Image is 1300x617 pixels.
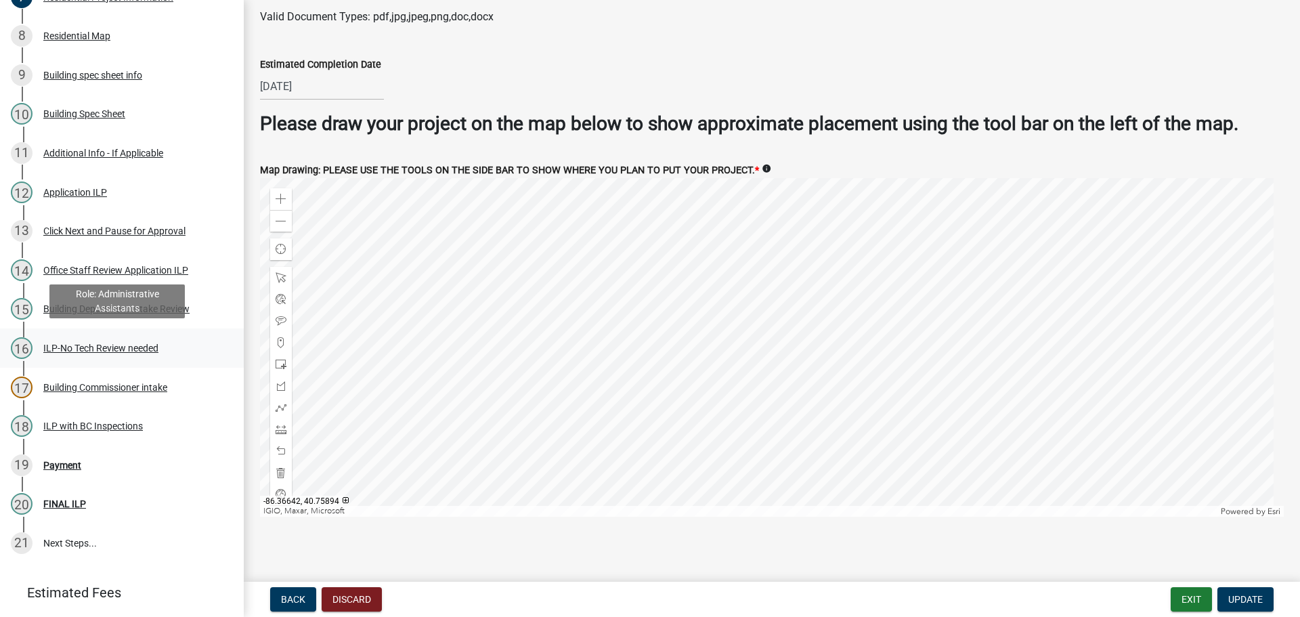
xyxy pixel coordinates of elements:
label: Map Drawing: PLEASE USE THE TOOLS ON THE SIDE BAR TO SHOW WHERE YOU PLAN TO PUT YOUR PROJECT. [260,166,759,175]
div: Zoom out [270,210,292,232]
div: 13 [11,220,32,242]
div: Residential Map [43,31,110,41]
div: ILP-No Tech Review needed [43,343,158,353]
div: Click Next and Pause for Approval [43,226,186,236]
div: 8 [11,25,32,47]
div: Powered by [1217,506,1284,517]
div: Building Commissioner intake [43,383,167,392]
div: 19 [11,454,32,476]
span: Back [281,594,305,605]
button: Back [270,587,316,612]
label: Estimated Completion Date [260,60,381,70]
div: 12 [11,182,32,203]
strong: Please draw your project on the map below to show approximate placement using the tool bar on the... [260,112,1238,135]
div: 20 [11,493,32,515]
div: Role: Administrative Assistants [49,284,185,318]
div: Find my location [270,238,292,260]
button: Update [1217,587,1274,612]
a: Esri [1267,507,1280,516]
div: 14 [11,259,32,281]
span: Update [1228,594,1263,605]
div: 16 [11,337,32,359]
div: 9 [11,64,32,86]
div: Building spec sheet info [43,70,142,80]
div: Building Spec Sheet [43,109,125,119]
div: 10 [11,103,32,125]
button: Discard [322,587,382,612]
div: 15 [11,298,32,320]
div: Application ILP [43,188,107,197]
div: ILP with BC Inspections [43,421,143,431]
div: Building Department Intake Review [43,304,190,314]
div: 18 [11,415,32,437]
div: FINAL ILP [43,499,86,509]
div: 17 [11,377,32,398]
input: mm/dd/yyyy [260,72,384,100]
div: 11 [11,142,32,164]
div: Payment [43,461,81,470]
div: 21 [11,532,32,554]
div: IGIO, Maxar, Microsoft [260,506,1217,517]
button: Exit [1171,587,1212,612]
i: info [762,164,771,173]
span: Valid Document Types: pdf,jpg,jpeg,png,doc,docx [260,10,494,23]
div: Additional Info - If Applicable [43,148,163,158]
div: Office Staff Review Application ILP [43,265,188,275]
a: Estimated Fees [11,579,222,606]
div: Zoom in [270,188,292,210]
